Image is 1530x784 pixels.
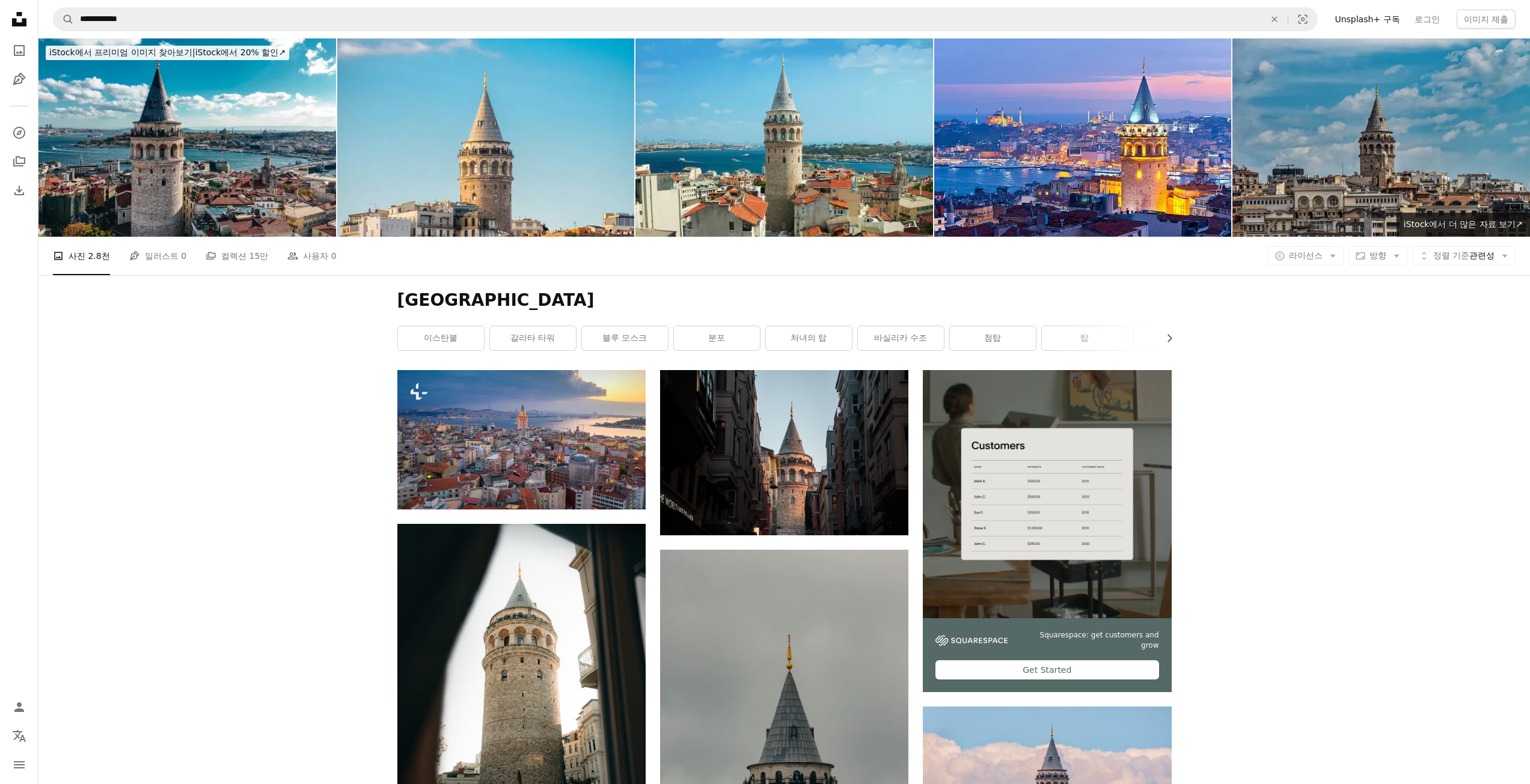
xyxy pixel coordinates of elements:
[490,326,576,350] a: 갈라타 타워
[1327,10,1407,29] a: Unsplash+ 구독
[635,38,933,237] img: 갈라타 타워
[7,121,31,145] a: 탐색
[1289,251,1323,260] span: 라이선스
[923,370,1171,692] a: Squarespace: get customers and growGet Started
[287,237,336,275] a: 사용자 0
[1288,8,1317,31] button: 시각적 검색
[7,724,31,748] button: 언어
[660,370,908,535] img: 고층 건물로 가득 찬 도시 위로 우뚝 솟은 높은 탑
[766,326,852,350] a: 처녀의 탑
[397,290,1172,311] h1: [GEOGRAPHIC_DATA]
[7,753,31,777] button: 메뉴
[397,370,646,509] img: 터키의 갈라타 타워와 이스탄불 시의 공중 전망.
[1433,251,1469,260] span: 정렬 기준
[249,249,269,263] span: 15만
[1158,326,1172,350] button: 목록을 오른쪽으로 스크롤
[1433,250,1495,262] span: 관련성
[935,635,1008,646] img: file-1747939142011-51e5cc87e3c9
[398,326,484,350] a: 이스탄불
[181,249,186,263] span: 0
[7,150,31,174] a: 컬렉션
[934,38,1232,237] img: İstanbul 하띤
[660,730,908,741] a: 회색 하늘 아래 갈색과 회색 콘크리트 건물
[49,47,286,57] span: iStock에서 20% 할인 ↗
[49,47,195,57] span: iStock에서 프리미엄 이미지 찾아보기 |
[858,326,944,350] a: 바실리카 수조
[38,38,296,67] a: iStock에서 프리미엄 이미지 찾아보기|iStock에서 20% 할인↗
[1348,246,1407,266] button: 방향
[923,370,1171,618] img: file-1747939376688-baf9a4a454ffimage
[950,326,1036,350] a: 첨탑
[1261,8,1288,31] button: 삭제
[935,660,1158,679] div: Get Started
[1232,38,1530,237] img: 흰 구름이 있는 생생한 푸른 하늘 아래 도시 스카이라인 속에 있는 유서 깊은 갈라타 타워, 이스탄불
[53,7,1318,31] form: 사이트 전체에서 이미지 찾기
[1268,246,1344,266] button: 라이선스
[1412,246,1516,266] button: 정렬 기준관련성
[7,695,31,719] a: 로그인 / 가입
[397,434,646,445] a: 터키의 갈라타 타워와 이스탄불 시의 공중 전망.
[1457,10,1516,29] button: 이미지 제출
[331,249,337,263] span: 0
[7,178,31,202] a: 다운로드 내역
[7,67,31,91] a: 일러스트
[129,237,186,275] a: 일러스트 0
[660,447,908,458] a: 고층 건물로 가득 찬 도시 위로 우뚝 솟은 높은 탑
[1407,10,1447,29] a: 로그인
[1369,251,1386,260] span: 방향
[1022,630,1158,651] span: Squarespace: get customers and grow
[7,38,31,62] a: 사진
[582,326,668,350] a: 블루 모스크
[674,326,760,350] a: 분포
[206,237,268,275] a: 컬렉션 15만
[1397,213,1530,237] a: iStock에서 더 많은 자료 보기↗
[1134,326,1220,350] a: 건축학
[1404,219,1523,229] span: iStock에서 더 많은 자료 보기 ↗
[1042,326,1128,350] a: 탑
[337,38,635,237] img: 터키 이스탄불의 갈라타 타워.
[38,38,336,237] img: Aerial view of historic Galata Tower and vibrant cityscape of Istanbul, Iconic Galata Tower in Is...
[54,8,74,31] button: Unsplash 검색
[397,673,646,684] a: 꼭대기에 시계가있는 높은 탑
